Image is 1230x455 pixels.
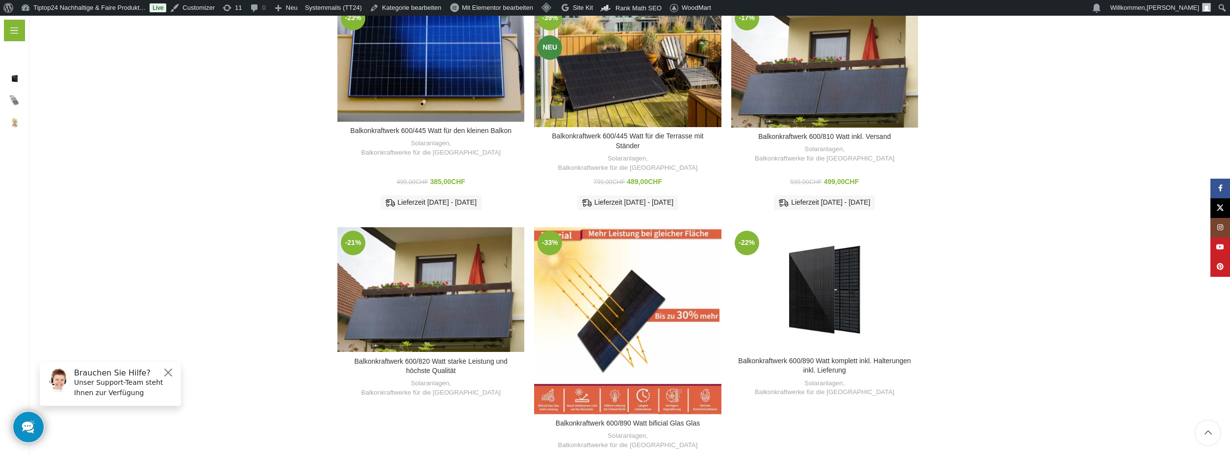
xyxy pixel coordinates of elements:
bdi: 489,00 [627,178,662,186]
div: Lieferzeit [DATE] - [DATE] [381,195,482,210]
span: CHF [648,178,662,186]
h6: Brauchen Sie Hilfe? [42,14,143,23]
a: Balkonkraftwerk 600/810 Watt inkl. Versand [731,2,918,128]
div: , [736,145,913,163]
a: Balkonkraftwerke für die [GEOGRAPHIC_DATA] [558,441,698,450]
bdi: 499,00 [397,179,428,186]
bdi: 799,00 [593,179,625,186]
a: Balkonkraftwerke für die [GEOGRAPHIC_DATA] [361,148,501,158]
span: -21% [341,231,365,255]
bdi: 385,00 [430,178,465,186]
img: Aufrufe der letzten 48 Stunden. Klicke hier für weitere Jetpack-Statistiken. [720,2,775,14]
span: CHF [415,179,428,186]
button: Close [130,12,142,24]
a: Balkonkraftwerke für die [GEOGRAPHIC_DATA] [755,154,895,163]
img: Customer service [14,14,38,38]
span: CHF [845,178,859,186]
a: Pinterest Social Link [1210,257,1230,277]
span: CHF [809,179,822,186]
a: Instagram Social Link [1210,218,1230,238]
a: Balkonkraftwerk 600/810 Watt inkl. Versand [758,133,891,140]
p: Unser Support-Team steht Ihnen zur Verfügung [42,23,143,44]
a: Balkonkraftwerk 600/445 Watt für die Terrasse mit Ständer [552,132,704,150]
a: Scroll to top button [1196,421,1220,445]
a: Live [150,3,166,12]
a: Balkonkraftwerke für die [GEOGRAPHIC_DATA] [755,388,895,397]
span: CHF [451,178,465,186]
span: -39% [538,6,562,30]
a: Balkonkraftwerk 600/890 Watt komplett inkl. Halterungen inkl. Lieferung [731,227,918,352]
div: , [539,431,716,450]
span: -23% [341,6,365,30]
div: Lieferzeit [DATE] - [DATE] [774,195,875,210]
a: Balkonkraftwerk 600/445 Watt für die Terrasse mit Ständer [534,2,721,127]
div: , [539,154,716,172]
a: Solaranlagen [608,154,646,163]
div: Lieferzeit [DATE] - [DATE] [577,195,678,210]
a: Balkonkraftwerk 600/890 Watt bificial Glas Glas [534,227,721,414]
a: Balkonkraftwerk 600/890 Watt bificial Glas Glas [556,419,700,427]
a: Solaranlagen [804,145,843,154]
span: -22% [735,231,759,255]
a: Balkonkraftwerk 600/820 Watt starke Leistung und höchste Qualität [337,227,524,352]
div: , [342,139,519,157]
a: Solaranlagen [608,431,646,441]
a: Solaranlagen [411,139,449,148]
a: Balkonkraftwerke für die [GEOGRAPHIC_DATA] [558,163,698,173]
span: Neu [538,35,562,60]
div: , [736,379,913,397]
a: YouTube Social Link [1210,238,1230,257]
a: Solaranlagen [411,379,449,388]
bdi: 499,00 [824,178,859,186]
span: Site Kit [573,4,593,11]
span: [PERSON_NAME] [1147,4,1199,11]
span: -17% [735,6,759,30]
span: Mit Elementor bearbeiten [462,4,533,11]
span: -33% [538,231,562,255]
div: , [342,379,519,397]
a: Balkonkraftwerk 600/820 Watt starke Leistung und höchste Qualität [355,357,508,375]
a: Balkonkraftwerk 600/445 Watt für den kleinen Balkon [337,2,524,122]
a: Balkonkraftwerk 600/445 Watt für den kleinen Balkon [350,127,512,134]
a: X Social Link [1210,198,1230,218]
a: Balkonkraftwerke für die [GEOGRAPHIC_DATA] [361,388,501,398]
span: Rank Math SEO [615,4,662,12]
bdi: 599,00 [790,179,821,186]
a: Balkonkraftwerk 600/890 Watt komplett inkl. Halterungen inkl. Lieferung [738,357,911,375]
a: Solaranlagen [804,379,843,388]
span: CHF [613,179,625,186]
a: Facebook Social Link [1210,179,1230,198]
